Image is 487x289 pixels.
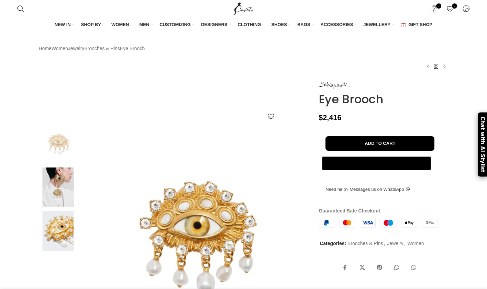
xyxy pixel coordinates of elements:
img: Schiaparelli brooches [37,167,79,208]
span: Eye Brooch [120,45,145,52]
a: Women [52,45,68,52]
a: SHOES [271,18,290,32]
img: Schiaparelli Eye Brooch65411 nobg [37,124,79,164]
h1: Eye Brooch [319,92,448,106]
div: My Wishlist [443,2,457,15]
a: Home [39,45,52,52]
span: DESIGNERS [201,22,228,28]
a: CLOTHING [238,18,265,32]
a: JEWELLERY [363,18,394,32]
a: Brooches & Pins [84,45,120,52]
span: $ [319,113,323,122]
a: Women [408,241,424,246]
a: Previous product [424,62,432,71]
span: 0 [436,3,441,9]
span: , [384,240,385,247]
a: 0 [443,2,457,15]
span: SHOES [271,22,287,28]
a: DESIGNERS [201,18,231,32]
img: guaranteed-safe-checkout-bordered.j [319,218,438,228]
span: GIFT SHOP [408,22,432,28]
span: Categories: [320,241,346,246]
a: Jewelry [68,45,84,52]
a: GIFT SHOP [401,18,432,32]
a: WhatsApp social link [407,261,421,275]
a: Brooches & Pins [347,241,383,246]
nav: Breadcrumb [39,45,145,52]
img: GiftBag [401,23,406,27]
span: 0 [452,3,457,9]
span: ACCESSORIES [321,22,353,28]
a: Need help? Messages us on WhatsApp [319,182,416,197]
span: BAGS [297,22,310,28]
a: WhatsApp social link [390,261,403,275]
a: 0 [428,2,442,15]
span: MEN [139,22,149,28]
span: SHOP BY [81,22,101,28]
div: Main navigation [14,18,473,32]
a: X social link [355,261,369,275]
a: Site logo [232,5,255,11]
a: BAGS [297,18,314,32]
a: NEW IN [55,18,74,32]
a: CUSTOMIZING [159,18,194,32]
span: CLOTHING [238,22,261,28]
span: CUSTOMIZING [159,22,191,28]
a: ACCESSORIES [321,18,357,32]
a: Pinterest social link [373,261,386,275]
img: Schiaparelli [319,82,350,89]
a: Jewelry [387,241,403,246]
a: Next product [440,62,449,71]
a: MEN [139,18,153,32]
a: Search [14,2,27,15]
button: Pay with GPay [322,157,431,170]
span: JEWELLERY [363,22,390,28]
a: SHOP BY [81,18,104,32]
span: NEW IN [55,22,71,28]
span: , [404,240,406,247]
a: Facebook social link [338,261,352,275]
strong: Guaranteed Safe Checkout [319,208,380,213]
a: WOMEN [111,18,132,32]
img: Schiaparelli brooch [37,211,79,251]
button: Add to cart [325,136,434,151]
bdi: 2,416 [319,113,341,122]
iframe: Secure payment input frame [321,174,432,174]
span: WOMEN [111,22,129,28]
